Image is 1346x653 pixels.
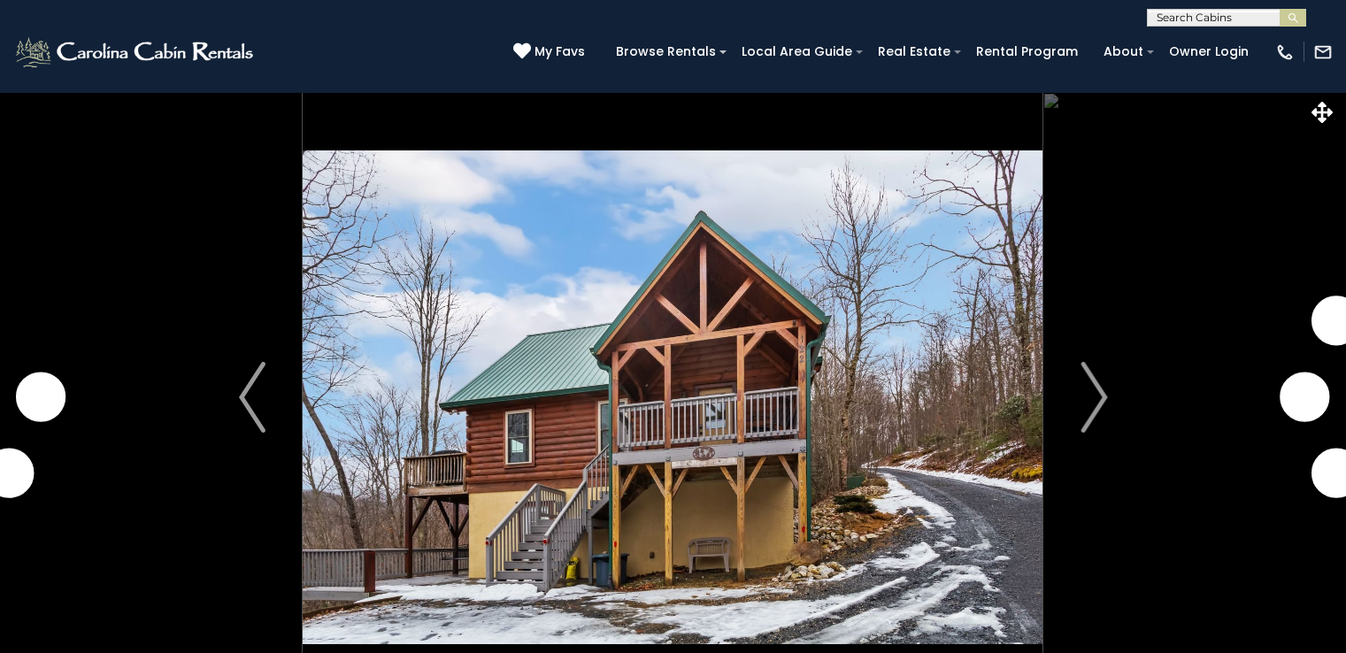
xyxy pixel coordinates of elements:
a: About [1095,38,1152,65]
a: Browse Rentals [607,38,725,65]
a: Owner Login [1160,38,1258,65]
img: White-1-2.png [13,35,258,70]
a: My Favs [513,42,589,62]
img: arrow [1081,362,1107,433]
img: phone-regular-white.png [1275,42,1295,62]
img: mail-regular-white.png [1313,42,1333,62]
img: arrow [239,362,265,433]
a: Real Estate [869,38,959,65]
span: My Favs [535,42,585,61]
a: Rental Program [967,38,1087,65]
a: Local Area Guide [733,38,861,65]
